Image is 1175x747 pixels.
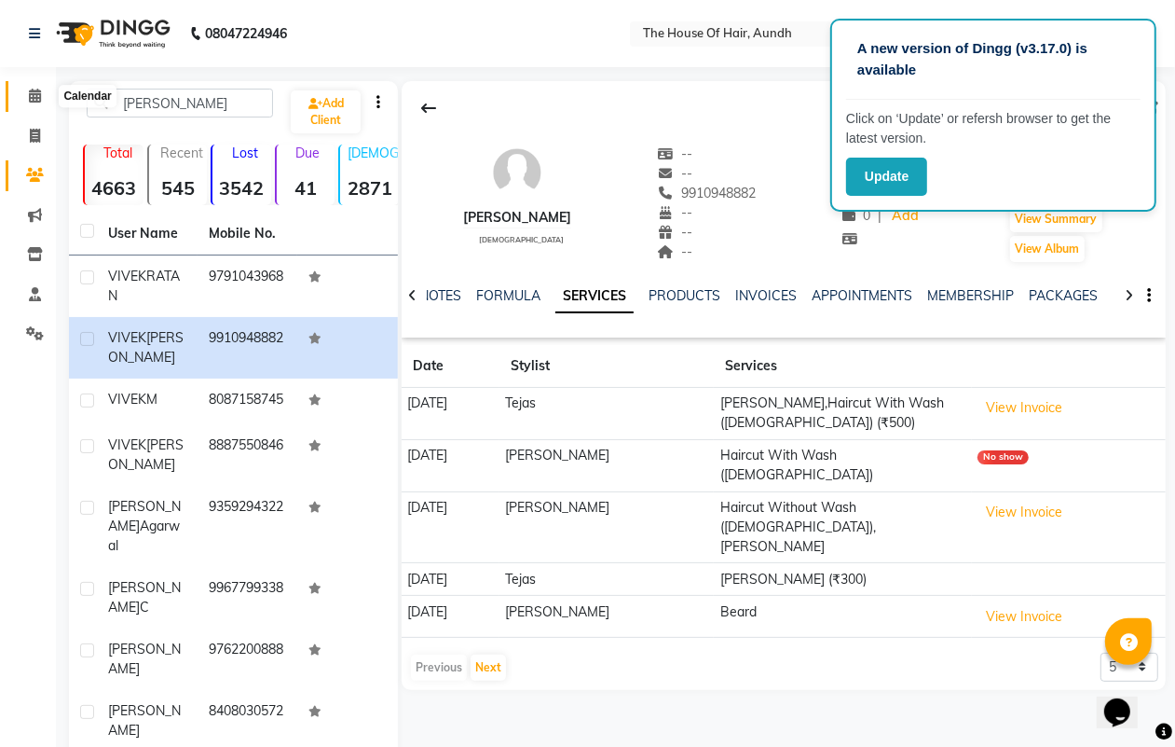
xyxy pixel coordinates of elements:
[927,287,1014,304] a: MEMBERSHIP
[348,145,399,161] p: [DEMOGRAPHIC_DATA]
[1029,287,1098,304] a: PACKAGES
[479,235,564,244] span: [DEMOGRAPHIC_DATA]
[280,145,335,161] p: Due
[402,563,499,596] td: [DATE]
[419,287,461,304] a: NOTES
[977,450,1029,464] div: No show
[889,203,922,229] a: Add
[402,439,499,491] td: [DATE]
[402,345,499,388] th: Date
[85,176,143,200] strong: 4663
[878,206,881,226] span: |
[92,145,143,161] p: Total
[205,7,287,60] b: 08047224946
[108,436,184,473] span: [PERSON_NAME]
[108,641,181,677] span: [PERSON_NAME]
[198,567,298,629] td: 9967799338
[658,224,693,241] span: --
[658,165,693,182] span: --
[157,145,208,161] p: Recent
[149,176,208,200] strong: 545
[108,329,184,366] span: [PERSON_NAME]
[499,563,714,596] td: Tejas
[198,256,298,317] td: 9791043968
[97,213,198,256] th: User Name
[59,86,116,108] div: Calendar
[108,702,181,739] span: [PERSON_NAME]
[108,436,146,453] span: VIVEK
[714,563,972,596] td: [PERSON_NAME] (₹300)
[555,280,634,313] a: SERVICES
[977,394,1071,422] button: View Invoice
[658,243,693,260] span: --
[108,518,180,554] span: agarwal
[977,602,1071,631] button: View Invoice
[198,486,298,567] td: 9359294322
[658,185,757,201] span: 9910948882
[499,345,714,388] th: Stylist
[340,176,399,200] strong: 2871
[499,439,714,491] td: [PERSON_NAME]
[1010,206,1102,232] button: View Summary
[146,391,157,408] span: M
[108,329,146,346] span: VIVEK
[471,655,506,681] button: Next
[857,38,1129,80] p: A new version of Dingg (v3.17.0) is available
[402,388,499,440] td: [DATE]
[198,629,298,690] td: 9762200888
[108,498,181,534] span: [PERSON_NAME]
[499,491,714,563] td: [PERSON_NAME]
[48,7,175,60] img: logo
[658,145,693,162] span: --
[649,287,720,304] a: PRODUCTS
[402,596,499,638] td: [DATE]
[198,379,298,424] td: 8087158745
[1097,672,1156,728] iframe: chat widget
[714,596,972,638] td: Beard
[842,207,870,224] span: 0
[499,596,714,638] td: [PERSON_NAME]
[140,599,149,616] span: c
[402,491,499,563] td: [DATE]
[198,317,298,379] td: 9910948882
[489,145,545,201] img: avatar
[1010,236,1085,262] button: View Album
[812,287,912,304] a: APPOINTMENTS
[846,158,927,196] button: Update
[714,439,972,491] td: Haircut With Wash ([DEMOGRAPHIC_DATA])
[735,287,797,304] a: INVOICES
[476,287,540,304] a: FORMULA
[714,388,972,440] td: [PERSON_NAME],Haircut With Wash ([DEMOGRAPHIC_DATA]) (₹500)
[108,579,181,616] span: [PERSON_NAME]
[714,491,972,563] td: Haircut Without Wash ([DEMOGRAPHIC_DATA]),[PERSON_NAME]
[658,204,693,221] span: --
[714,345,972,388] th: Services
[977,498,1071,527] button: View Invoice
[463,208,571,228] div: [PERSON_NAME]
[108,268,146,284] span: VIVEK
[291,90,361,133] a: Add Client
[220,145,271,161] p: Lost
[212,176,271,200] strong: 3542
[846,109,1141,148] p: Click on ‘Update’ or refersh browser to get the latest version.
[277,176,335,200] strong: 41
[108,391,146,408] span: VIVEK
[87,89,273,118] input: Search by Name/Mobile/Email/Code
[198,424,298,486] td: 8887550846
[499,388,714,440] td: Tejas
[409,90,448,126] div: Back to Client
[198,213,298,256] th: Mobile No.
